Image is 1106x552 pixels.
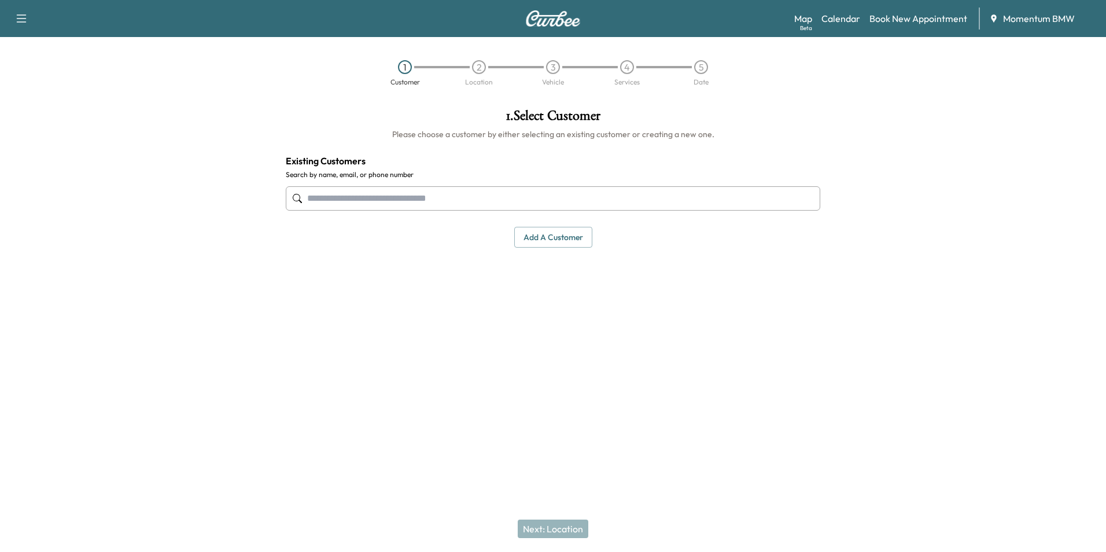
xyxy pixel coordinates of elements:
h6: Please choose a customer by either selecting an existing customer or creating a new one. [286,128,820,140]
a: Book New Appointment [869,12,967,25]
div: 4 [620,60,634,74]
div: Beta [800,24,812,32]
div: 1 [398,60,412,74]
div: Customer [390,79,420,86]
a: Calendar [821,12,860,25]
div: Date [694,79,709,86]
div: Services [614,79,640,86]
div: 3 [546,60,560,74]
h1: 1 . Select Customer [286,109,820,128]
img: Curbee Logo [525,10,581,27]
div: 2 [472,60,486,74]
label: Search by name, email, or phone number [286,170,820,179]
a: MapBeta [794,12,812,25]
div: Location [465,79,493,86]
div: Vehicle [542,79,564,86]
div: 5 [694,60,708,74]
button: Add a customer [514,227,592,248]
span: Momentum BMW [1003,12,1075,25]
h4: Existing Customers [286,154,820,168]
